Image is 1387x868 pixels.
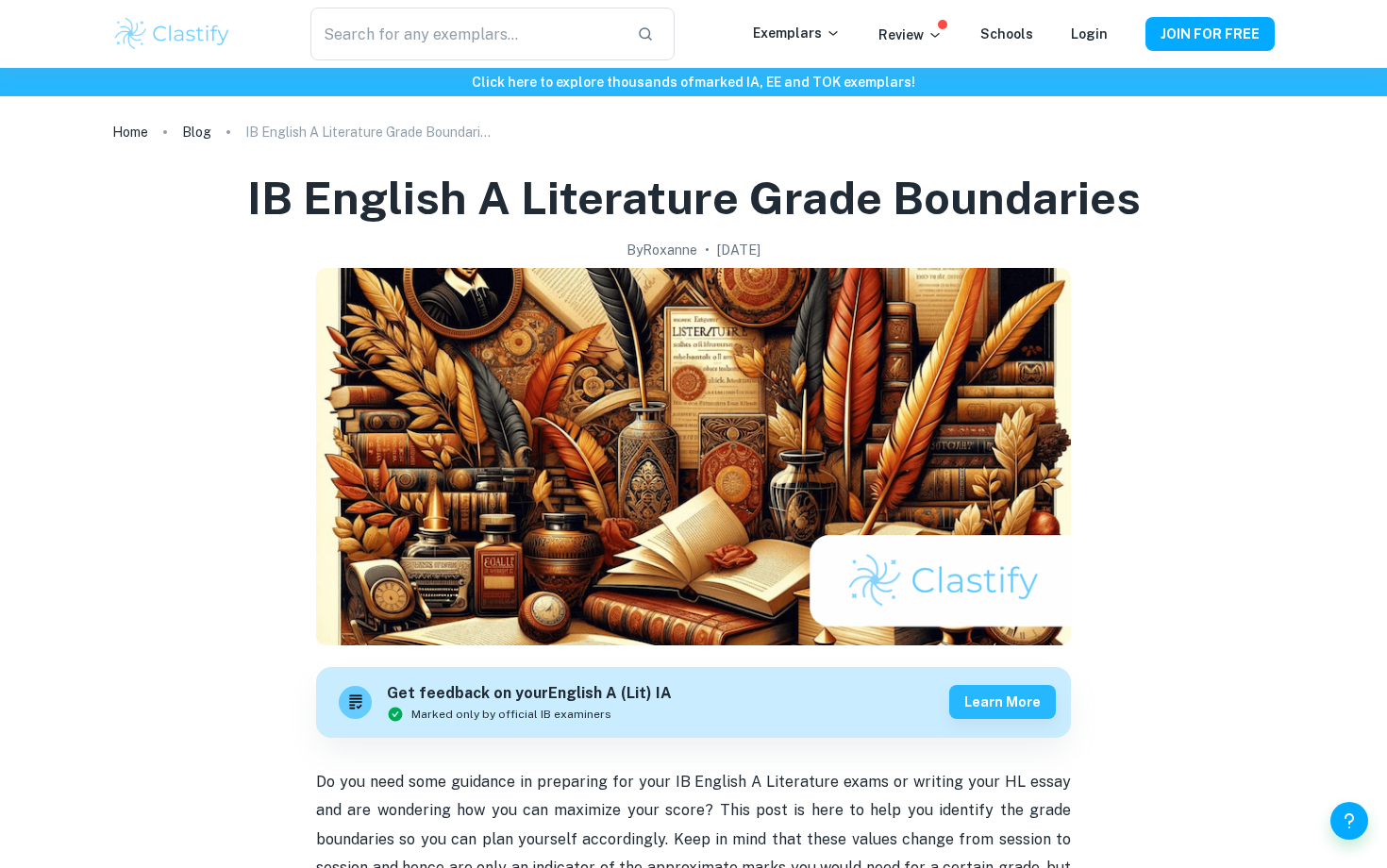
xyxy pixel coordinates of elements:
[182,119,211,145] a: Blog
[411,706,611,723] span: Marked only by official IB examiners
[878,25,943,45] p: Review
[980,26,1033,42] a: Schools
[1330,802,1368,840] button: Help and Feedback
[310,8,622,60] input: Search for any exemplars...
[112,119,148,145] a: Home
[112,15,232,53] img: Clastify logo
[316,268,1071,645] img: IB English A Literature Grade Boundaries cover image
[636,801,705,819] span: our score
[247,168,1141,228] h1: IB English A Literature Grade Boundaries
[1145,17,1275,51] button: JOIN FOR FREE
[949,685,1056,719] button: Learn more
[705,240,710,260] p: •
[245,122,491,142] p: IB English A Literature Grade Boundaries
[4,72,1383,92] h6: Click here to explore thousands of marked IA, EE and TOK exemplars !
[316,667,1071,738] a: Get feedback on yourEnglish A (Lit) IAMarked only by official IB examinersLearn more
[717,240,760,260] h2: [DATE]
[627,240,697,260] h2: By Roxanne
[753,23,841,43] p: Exemplars
[1071,26,1108,42] a: Login
[387,682,672,706] h6: Get feedback on your English A (Lit) IA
